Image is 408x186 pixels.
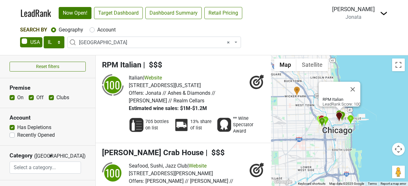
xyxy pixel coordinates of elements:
[368,182,377,185] a: Terms
[129,178,144,184] span: Offers:
[129,75,143,81] span: Italian
[102,162,124,184] img: quadrant_split.svg
[323,97,361,107] div: LeadRank Score: 100
[347,115,354,125] div: The St. Regis Chicago
[129,105,207,111] span: Estimated wine sales: $1M-$1.2M
[48,153,53,159] span: ▼
[79,39,233,46] span: Chicago
[273,178,294,186] img: Google
[144,75,162,81] a: Website
[17,131,55,139] label: Recently Opened
[204,7,242,19] a: Retail Pricing
[345,82,361,97] button: Close
[10,162,81,174] input: Select a category...
[103,75,122,94] div: 100
[102,74,124,96] img: quadrant_split.svg
[129,90,144,96] span: Offers:
[10,85,86,91] h3: Premise
[216,117,232,133] img: Award
[346,14,361,20] span: Jonata
[10,114,86,121] h3: Account
[17,94,24,101] label: On
[392,59,405,71] button: Toggle fullscreen view
[129,163,187,169] span: Seafood, Sushi, Jazz Club
[392,166,405,178] button: Drag Pegman onto the map to open Street View
[332,5,375,13] div: [PERSON_NAME]
[56,94,69,101] label: Clubs
[129,74,246,82] div: |
[20,6,51,20] a: LeadRank
[10,152,33,159] h3: Category
[17,124,51,131] label: Has Depletions
[323,97,343,102] b: RPM Italian
[129,117,144,133] img: Wine List
[129,170,213,176] span: [STREET_ADDRESS][PERSON_NAME]
[336,112,342,122] div: il Porcellino
[145,119,170,131] span: 705 bottles on list
[10,62,86,72] button: Reset filters
[274,59,296,71] button: Show street map
[233,115,261,134] span: ** Wine Spectator Award
[36,94,44,101] label: Off
[129,90,215,104] span: Jonata // Ashes & Diamonds // [PERSON_NAME] // Realm Cellars
[189,163,207,169] a: Website
[145,7,202,19] a: Dashboard Summary
[102,148,204,157] span: [PERSON_NAME] Crab House
[59,7,91,19] a: Now Open!
[143,60,162,69] span: | $$$
[94,7,143,19] a: Target Dashboard
[329,182,364,185] span: Map data ©2025 Google
[129,162,246,170] div: |
[294,86,300,97] div: Paradise Park
[319,117,325,128] div: The Oakville Grill & Cellar
[103,163,122,183] div: 100
[174,117,189,133] img: Percent Distributor Share
[227,39,230,46] span: Remove all items
[296,59,328,71] button: Show satellite imagery
[273,178,294,186] a: Open this area in Google Maps (opens a new window)
[381,182,406,185] a: Report a map error
[392,143,405,155] button: Map camera controls
[67,37,241,48] span: Chicago
[97,26,116,34] label: Account
[298,182,325,186] button: Keyboard shortcuts
[129,82,201,88] span: [STREET_ADDRESS][US_STATE]
[316,115,323,126] div: Rose Mary
[190,119,213,131] span: 13% share of list
[20,27,47,33] span: Search By
[380,10,388,17] img: Dropdown Menu
[318,115,325,126] div: The Dalcy
[59,26,83,34] label: Geography
[102,60,141,69] span: RPM Italian
[322,116,329,127] div: Oriole
[206,148,225,157] span: | $$$
[34,152,47,162] span: ([GEOGRAPHIC_DATA])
